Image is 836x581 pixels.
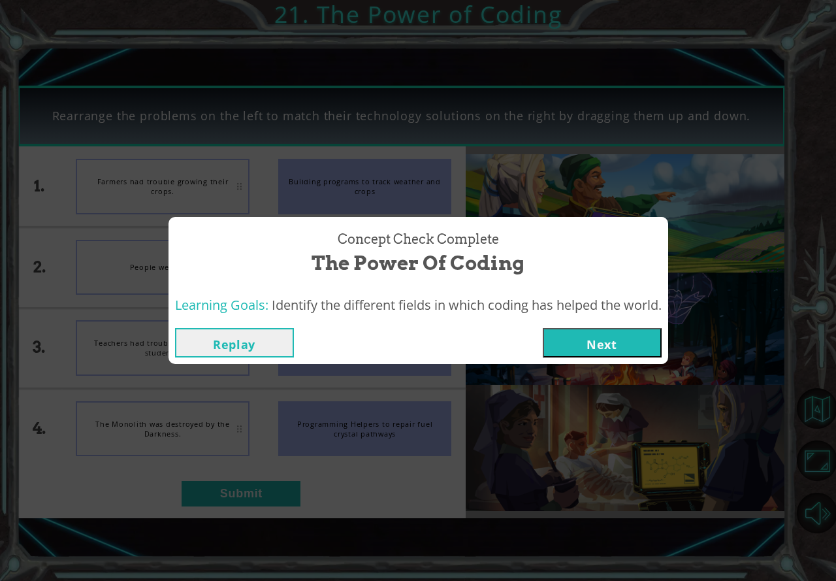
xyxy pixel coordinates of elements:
[312,249,524,277] span: The Power of Coding
[543,328,662,357] button: Next
[175,296,268,314] span: Learning Goals:
[272,296,662,314] span: Identify the different fields in which coding has helped the world.
[175,328,294,357] button: Replay
[338,230,499,249] span: Concept Check Complete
